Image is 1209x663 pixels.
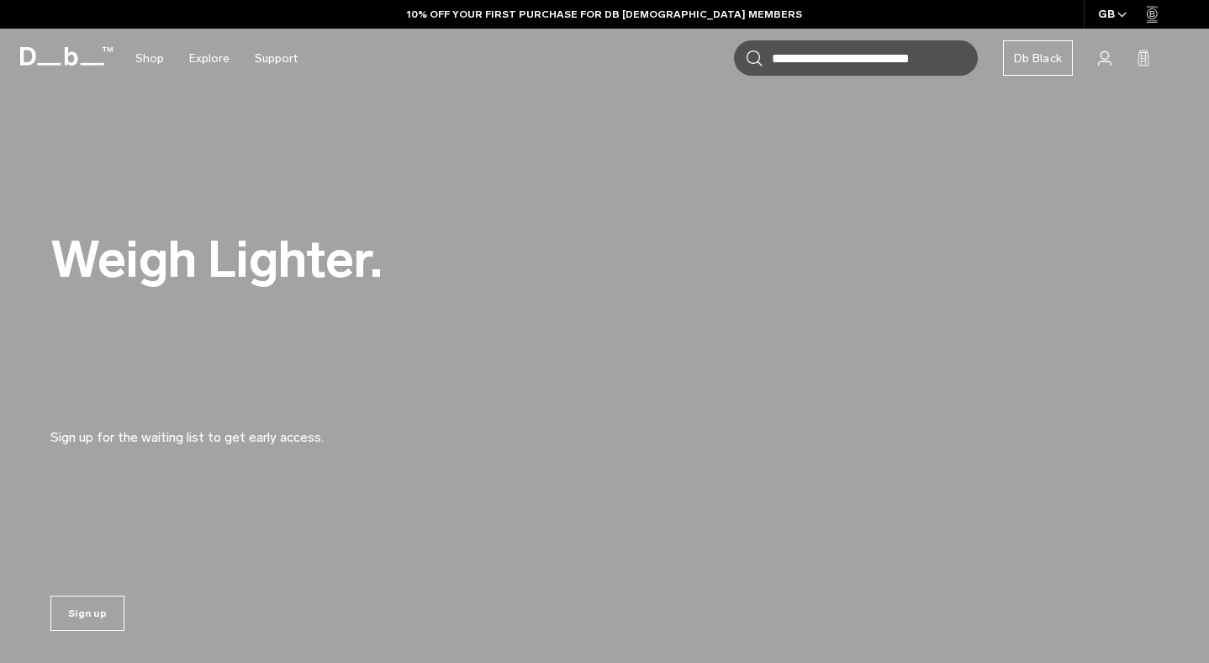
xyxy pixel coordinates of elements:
[407,7,802,22] a: 10% OFF YOUR FIRST PURCHASE FOR DB [DEMOGRAPHIC_DATA] MEMBERS
[123,29,310,88] nav: Main Navigation
[50,234,807,285] h2: Weigh Lighter.
[50,407,454,448] p: Sign up for the waiting list to get early access.
[1003,40,1073,76] a: Db Black
[135,29,164,88] a: Shop
[50,596,124,631] a: Sign up
[189,29,230,88] a: Explore
[255,29,298,88] a: Support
